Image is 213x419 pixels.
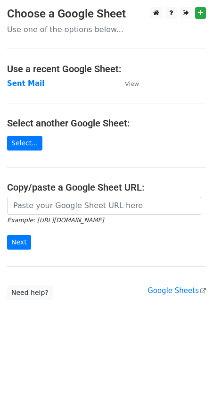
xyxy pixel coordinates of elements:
[7,285,53,300] a: Need help?
[125,80,139,87] small: View
[7,197,201,215] input: Paste your Google Sheet URL here
[7,25,206,34] p: Use one of the options below...
[7,235,31,250] input: Next
[7,217,104,224] small: Example: [URL][DOMAIN_NAME]
[7,63,206,75] h4: Use a recent Google Sheet:
[7,182,206,193] h4: Copy/paste a Google Sheet URL:
[7,7,206,21] h3: Choose a Google Sheet
[7,79,44,88] a: Sent Mail
[7,136,42,151] a: Select...
[115,79,139,88] a: View
[7,117,206,129] h4: Select another Google Sheet:
[147,286,206,295] a: Google Sheets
